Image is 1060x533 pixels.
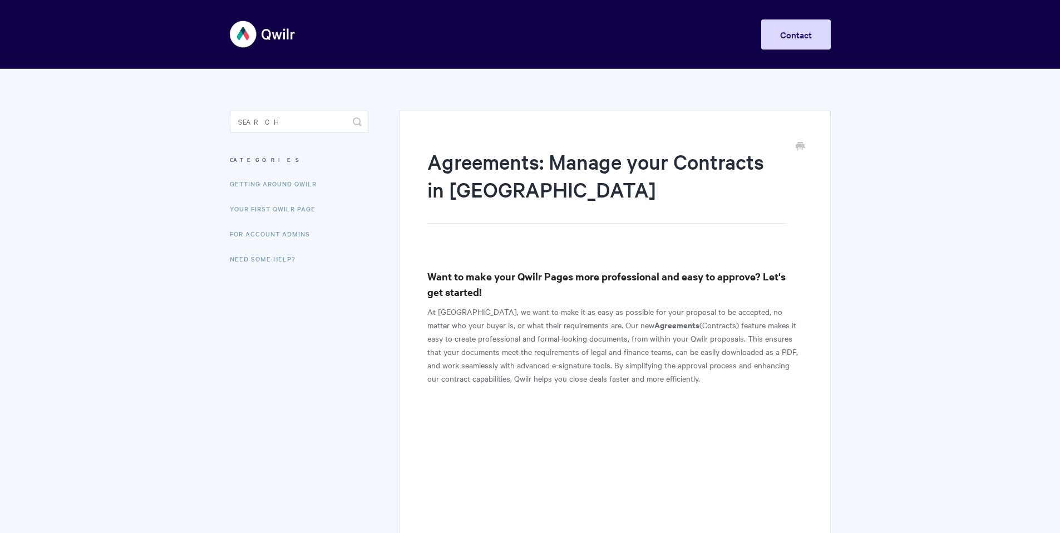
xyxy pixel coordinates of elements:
[796,141,805,153] a: Print this Article
[427,269,802,300] h3: Want to make your Qwilr Pages more professional and easy to approve? Let's get started!
[230,172,325,195] a: Getting Around Qwilr
[427,147,785,224] h1: Agreements: Manage your Contracts in [GEOGRAPHIC_DATA]
[230,248,304,270] a: Need Some Help?
[427,305,802,385] p: At [GEOGRAPHIC_DATA], we want to make it as easy as possible for your proposal to be accepted, no...
[761,19,831,50] a: Contact
[654,319,699,330] b: Agreements
[230,111,368,133] input: Search
[230,198,324,220] a: Your First Qwilr Page
[230,150,368,170] h3: Categories
[230,223,318,245] a: For Account Admins
[230,13,296,55] img: Qwilr Help Center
